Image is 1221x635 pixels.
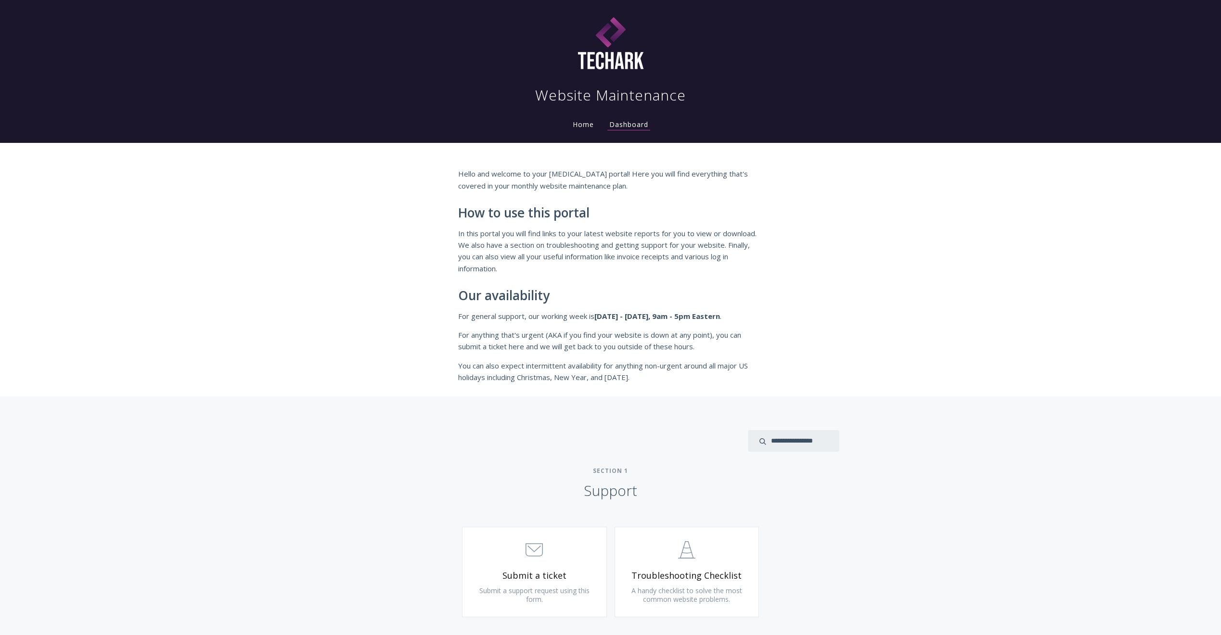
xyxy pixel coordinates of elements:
[748,430,839,452] input: search input
[571,120,596,129] a: Home
[607,120,650,130] a: Dashboard
[615,527,759,617] a: Troubleshooting Checklist A handy checklist to solve the most common website problems.
[458,228,763,275] p: In this portal you will find links to your latest website reports for you to view or download. We...
[535,86,686,105] h1: Website Maintenance
[458,329,763,353] p: For anything that's urgent (AKA if you find your website is down at any point), you can submit a ...
[462,527,607,617] a: Submit a ticket Submit a support request using this form.
[458,206,763,220] h2: How to use this portal
[479,586,590,604] span: Submit a support request using this form.
[631,586,742,604] span: A handy checklist to solve the most common website problems.
[458,310,763,322] p: For general support, our working week is .
[458,289,763,303] h2: Our availability
[630,570,745,581] span: Troubleshooting Checklist
[477,570,592,581] span: Submit a ticket
[458,360,763,383] p: You can also expect intermittent availability for anything non-urgent around all major US holiday...
[594,311,720,321] strong: [DATE] - [DATE], 9am - 5pm Eastern
[458,168,763,191] p: Hello and welcome to your [MEDICAL_DATA] portal! Here you will find everything that's covered in ...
